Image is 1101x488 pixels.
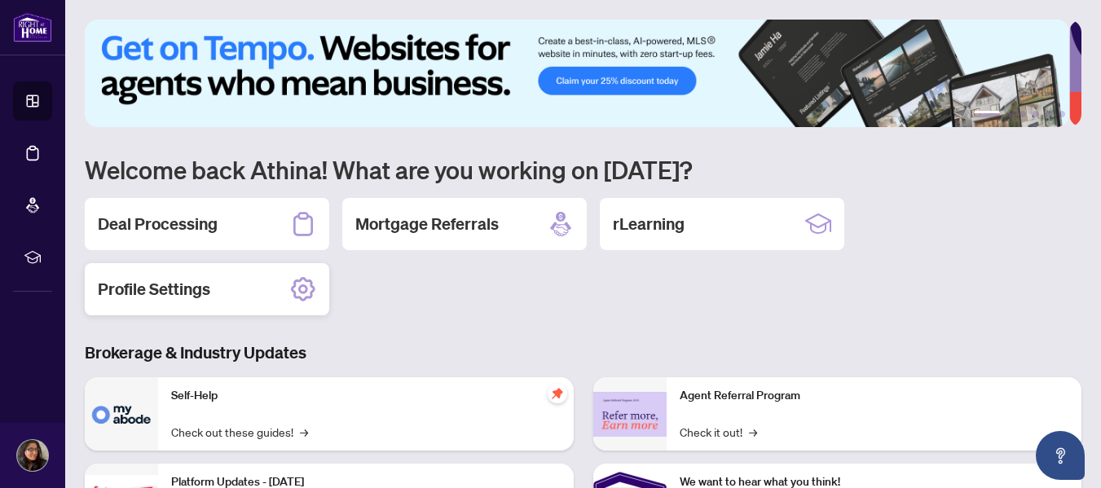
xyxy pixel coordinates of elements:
span: → [300,423,308,441]
h2: Deal Processing [98,213,218,235]
p: Self-Help [171,387,561,405]
a: Check it out!→ [680,423,757,441]
button: 1 [974,111,1000,117]
button: 3 [1020,111,1026,117]
span: → [749,423,757,441]
p: Agent Referral Program [680,387,1069,405]
h3: Brokerage & Industry Updates [85,341,1081,364]
h2: Mortgage Referrals [355,213,499,235]
a: Check out these guides!→ [171,423,308,441]
button: 2 [1006,111,1013,117]
h1: Welcome back Athina! What are you working on [DATE]? [85,154,1081,185]
img: Profile Icon [17,440,48,471]
img: Self-Help [85,377,158,451]
button: 4 [1033,111,1039,117]
img: logo [13,12,52,42]
span: pushpin [548,384,567,403]
img: Slide 0 [85,20,1069,127]
img: Agent Referral Program [593,392,667,437]
button: Open asap [1036,431,1085,480]
button: 6 [1059,111,1065,117]
h2: Profile Settings [98,278,210,301]
h2: rLearning [613,213,685,235]
button: 5 [1046,111,1052,117]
